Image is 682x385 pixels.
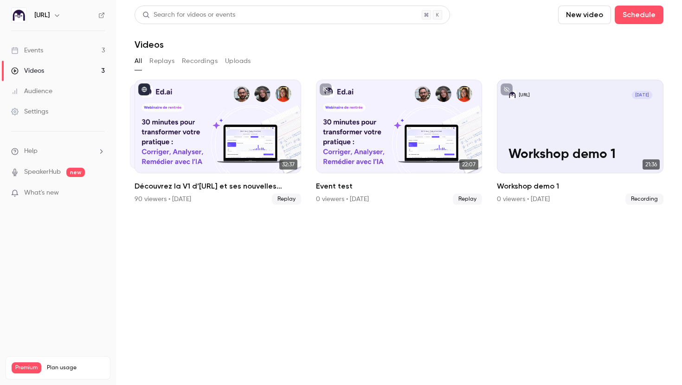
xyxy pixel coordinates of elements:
div: 0 viewers • [DATE] [497,195,550,204]
li: Event test [316,80,483,205]
a: Workshop demo 1[URL][DATE]Workshop demo 121:36Workshop demo 10 viewers • [DATE]Recording [497,80,663,205]
button: unpublished [501,83,513,95]
a: 32:3732:37Découvrez la V1 d’[URL] et ses nouvelles fonctionnalités !90 viewers • [DATE]Replay [135,80,301,205]
li: help-dropdown-opener [11,146,105,156]
span: [DATE] [632,91,652,99]
button: Schedule [615,6,663,24]
h2: Event test [316,181,483,192]
button: New video [558,6,611,24]
div: Search for videos or events [142,10,235,20]
a: 22:07Event test0 viewers • [DATE]Replay [316,80,483,205]
ul: Videos [135,80,663,205]
h2: Workshop demo 1 [497,181,663,192]
button: unpublished [320,83,332,95]
span: new [66,168,85,177]
button: Recordings [182,54,218,69]
div: Videos [11,66,44,76]
li: Workshop demo 1 [497,80,663,205]
span: 22:07 [459,159,478,170]
button: Uploads [225,54,251,69]
span: Plan usage [47,364,104,372]
img: Ed.ai [12,8,26,23]
div: Settings [11,107,48,116]
span: Replay [272,194,301,205]
span: Replay [453,194,482,205]
span: 32:37 [279,159,297,170]
span: 21:36 [643,159,660,170]
span: Recording [625,194,663,205]
h1: Videos [135,39,164,50]
button: Replays [149,54,174,69]
span: What's new [24,188,59,198]
div: Audience [11,87,52,96]
button: All [135,54,142,69]
section: Videos [135,6,663,379]
div: 90 viewers • [DATE] [135,195,191,204]
span: Premium [12,362,41,373]
h2: Découvrez la V1 d’[URL] et ses nouvelles fonctionnalités ! [135,181,301,192]
p: Workshop demo 1 [508,147,652,162]
p: [URL] [519,92,529,98]
button: published [138,83,150,95]
div: Events [11,46,43,55]
a: SpeakerHub [24,167,61,177]
div: 0 viewers • [DATE] [316,195,369,204]
li: Découvrez la V1 d’Ed.ai et ses nouvelles fonctionnalités ! [135,80,301,205]
span: Help [24,146,38,156]
h6: [URL] [34,11,50,20]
